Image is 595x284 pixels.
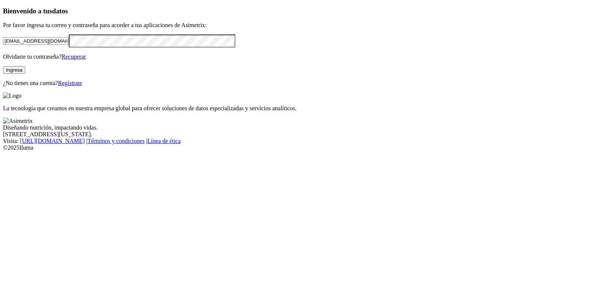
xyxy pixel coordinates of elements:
[3,7,592,15] h3: Bienvenido a tus
[3,105,592,112] p: La tecnología que creamos en nuestra empresa global para ofrecer soluciones de datos especializad...
[3,138,592,144] div: Visita : | |
[147,138,181,144] a: Línea de ética
[3,124,592,131] div: Diseñando nutrición, impactando vidas.
[52,7,68,15] span: datos
[3,53,592,60] p: Olvidaste tu contraseña?
[87,138,145,144] a: Términos y condiciones
[3,66,25,74] button: Ingresa
[3,37,69,45] input: Tu correo
[3,22,592,29] p: Por favor ingresa tu correo y contraseña para acceder a tus aplicaciones de Asimetrix:
[3,118,33,124] img: Asimetrix
[61,53,86,60] a: Recuperar
[3,80,592,86] p: ¿No tienes una cuenta?
[3,144,592,151] div: © 2025 Iluma
[3,92,22,99] img: Logo
[20,138,85,144] a: [URL][DOMAIN_NAME]
[58,80,82,86] a: Regístrate
[3,131,592,138] div: [STREET_ADDRESS][US_STATE].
